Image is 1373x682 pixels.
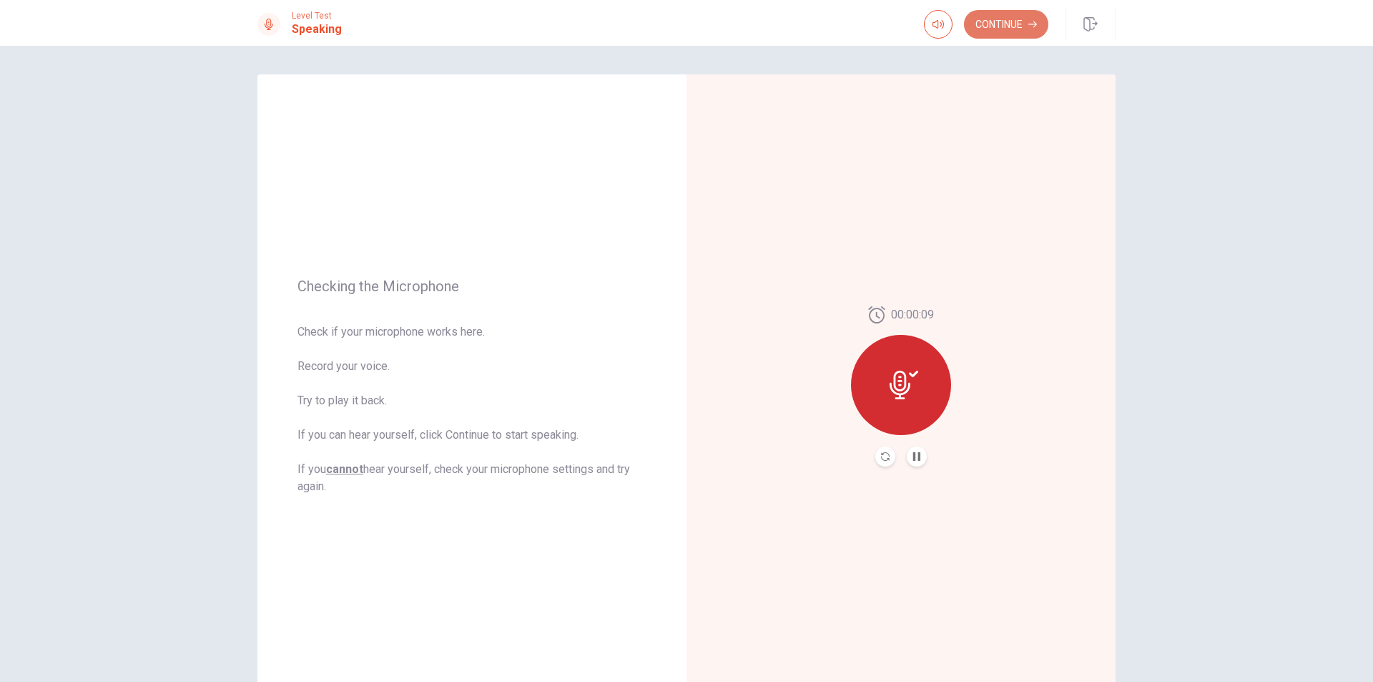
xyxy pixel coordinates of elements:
span: Checking the Microphone [297,278,646,295]
u: cannot [326,462,363,476]
h1: Speaking [292,21,342,38]
span: 00:00:09 [891,306,934,323]
button: Pause Audio [907,447,927,467]
span: Level Test [292,11,342,21]
button: Record Again [875,447,895,467]
button: Continue [964,10,1048,39]
span: Check if your microphone works here. Record your voice. Try to play it back. If you can hear your... [297,323,646,495]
